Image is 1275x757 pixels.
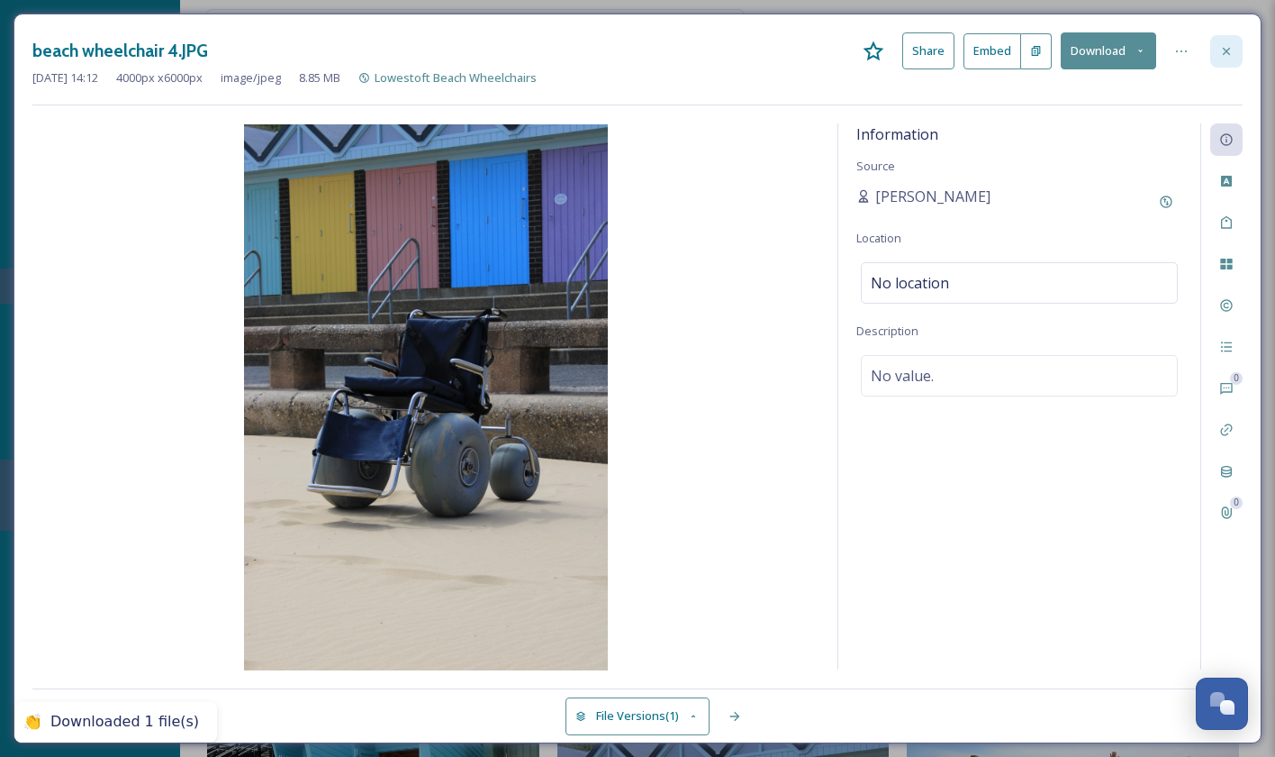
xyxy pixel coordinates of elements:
div: Downloaded 1 file(s) [50,713,199,732]
button: Share [902,32,954,69]
div: 👏 [23,713,41,732]
span: 4000 px x 6000 px [116,69,203,87]
div: 0 [1230,497,1243,509]
span: No value. [871,365,934,387]
span: 8.85 MB [299,69,340,87]
button: File Versions(1) [565,698,710,734]
span: image/jpeg [221,69,281,87]
div: 0 [1230,372,1243,385]
span: [PERSON_NAME] [875,186,990,207]
span: Lowestoft Beach Wheelchairs [375,69,537,86]
button: Open Chat [1196,678,1248,730]
span: Information [856,124,938,144]
h3: beach wheelchair 4.JPG [32,38,208,64]
span: Location [856,230,901,246]
button: Download [1061,32,1156,69]
button: Embed [963,33,1021,69]
span: [DATE] 14:12 [32,69,98,87]
img: beach%20wheelchair%204.JPG [32,124,819,670]
span: Source [856,158,895,174]
span: No location [871,272,949,294]
span: Description [856,323,918,339]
